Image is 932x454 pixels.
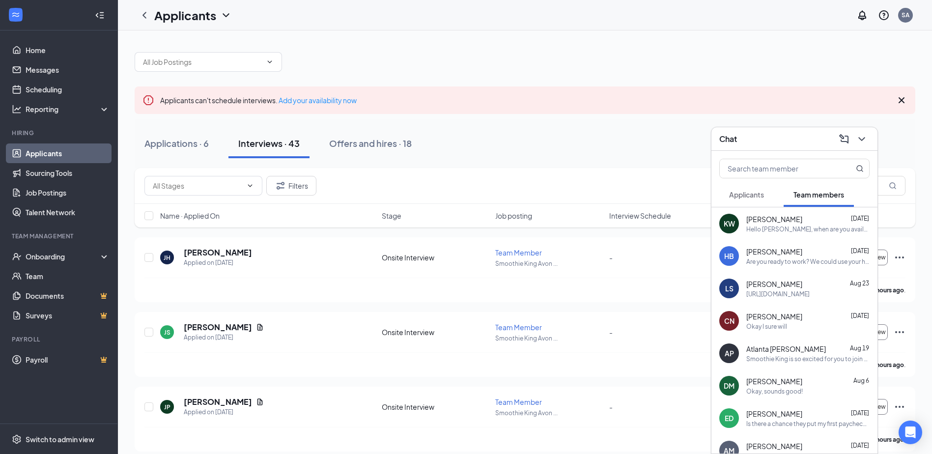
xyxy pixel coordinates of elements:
span: [PERSON_NAME] [746,441,802,451]
a: DocumentsCrown [26,286,110,306]
div: JP [164,403,170,411]
span: [DATE] [851,409,869,417]
span: - [609,328,613,337]
svg: ChevronDown [266,58,274,66]
span: [DATE] [851,215,869,222]
b: 15 hours ago [868,361,904,369]
span: [PERSON_NAME] [746,279,802,289]
span: - [609,253,613,262]
div: Applied on [DATE] [184,407,264,417]
button: Filter Filters [266,176,316,196]
div: AP [725,348,734,358]
div: Open Intercom Messenger [899,421,922,444]
svg: MagnifyingGlass [889,182,897,190]
svg: MagnifyingGlass [856,165,864,172]
div: Offers and hires · 18 [329,137,412,149]
span: Atlanta [PERSON_NAME] [746,344,826,354]
svg: ComposeMessage [838,133,850,145]
span: Job posting [495,211,532,221]
svg: Ellipses [894,252,905,263]
a: Messages [26,60,110,80]
div: Is there a chance they put my first paycheck in the mail? Also, as far as closing goes, are you c... [746,420,870,428]
svg: Cross [896,94,907,106]
input: All Job Postings [143,57,262,67]
span: [PERSON_NAME] [746,247,802,256]
svg: Analysis [12,104,22,114]
span: Aug 23 [850,280,869,287]
a: Talent Network [26,202,110,222]
div: ED [725,413,734,423]
svg: Ellipses [894,401,905,413]
svg: ChevronDown [246,182,254,190]
span: [DATE] [851,247,869,255]
span: Stage [382,211,401,221]
svg: Document [256,398,264,406]
span: [PERSON_NAME] [746,409,802,419]
svg: Document [256,323,264,331]
a: Home [26,40,110,60]
h3: Chat [719,134,737,144]
svg: Ellipses [894,326,905,338]
span: - [609,402,613,411]
div: LS [725,284,734,293]
a: SurveysCrown [26,306,110,325]
span: Team Member [495,323,542,332]
svg: Filter [275,180,286,192]
div: SA [902,11,909,19]
div: Payroll [12,335,108,343]
div: Applied on [DATE] [184,333,264,342]
a: Applicants [26,143,110,163]
span: Applicants [729,190,764,199]
div: Onboarding [26,252,101,261]
a: Sourcing Tools [26,163,110,183]
div: Applied on [DATE] [184,258,252,268]
div: Okay, sounds good! [746,387,803,396]
a: Scheduling [26,80,110,99]
div: Switch to admin view [26,434,94,444]
span: [PERSON_NAME] [746,312,802,321]
div: DM [724,381,734,391]
b: 12 hours ago [868,286,904,294]
span: Team Member [495,248,542,257]
p: Smoothie King Avon ... [495,409,603,417]
svg: Error [142,94,154,106]
h5: [PERSON_NAME] [184,322,252,333]
div: HB [724,251,734,261]
svg: WorkstreamLogo [11,10,21,20]
span: Interview Schedule [609,211,671,221]
input: Search team member [720,159,836,178]
div: Onsite Interview [382,402,489,412]
span: [DATE] [851,442,869,449]
svg: UserCheck [12,252,22,261]
span: [DATE] [851,312,869,319]
a: Team [26,266,110,286]
span: Team members [793,190,844,199]
div: KW [724,219,735,228]
span: Name · Applied On [160,211,220,221]
span: [PERSON_NAME] [746,376,802,386]
div: Onsite Interview [382,253,489,262]
div: JH [164,254,170,262]
div: [URL][DOMAIN_NAME] [746,290,810,298]
b: 20 hours ago [868,436,904,443]
div: Hiring [12,129,108,137]
h1: Applicants [154,7,216,24]
div: Okay I sure will [746,322,787,331]
div: Team Management [12,232,108,240]
div: Are you ready to work? We could use your help this week. [746,257,870,266]
div: Interviews · 43 [238,137,300,149]
svg: Settings [12,434,22,444]
span: Aug 6 [853,377,869,384]
svg: ChevronDown [856,133,868,145]
span: Applicants can't schedule interviews. [160,96,357,105]
div: JS [164,328,170,337]
svg: Notifications [856,9,868,21]
h5: [PERSON_NAME] [184,397,252,407]
button: ChevronDown [854,131,870,147]
svg: QuestionInfo [878,9,890,21]
a: PayrollCrown [26,350,110,369]
span: Aug 19 [850,344,869,352]
svg: ChevronLeft [139,9,150,21]
div: Onsite Interview [382,327,489,337]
